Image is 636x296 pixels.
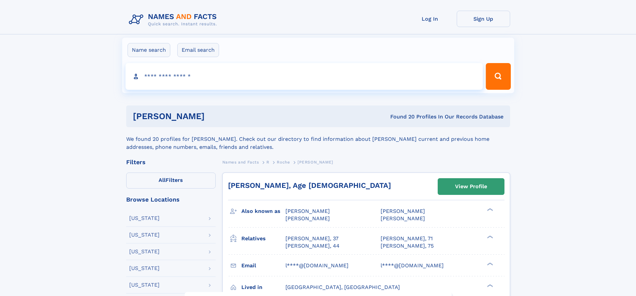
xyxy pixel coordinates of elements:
[485,283,493,288] div: ❯
[455,179,487,194] div: View Profile
[126,159,216,165] div: Filters
[438,179,504,195] a: View Profile
[485,262,493,266] div: ❯
[126,127,510,151] div: We found 20 profiles for [PERSON_NAME]. Check out our directory to find information about [PERSON...
[177,43,219,57] label: Email search
[381,235,433,242] a: [PERSON_NAME], 71
[285,235,339,242] a: [PERSON_NAME], 37
[133,112,297,120] h1: [PERSON_NAME]
[241,282,285,293] h3: Lived in
[126,197,216,203] div: Browse Locations
[241,260,285,271] h3: Email
[285,242,340,250] a: [PERSON_NAME], 44
[285,284,400,290] span: [GEOGRAPHIC_DATA], [GEOGRAPHIC_DATA]
[297,160,333,165] span: [PERSON_NAME]
[297,113,503,120] div: Found 20 Profiles In Our Records Database
[129,282,160,288] div: [US_STATE]
[159,177,166,183] span: All
[129,249,160,254] div: [US_STATE]
[285,215,330,222] span: [PERSON_NAME]
[381,242,434,250] a: [PERSON_NAME], 75
[222,158,259,166] a: Names and Facts
[285,208,330,214] span: [PERSON_NAME]
[266,160,269,165] span: R
[485,208,493,212] div: ❯
[403,11,457,27] a: Log In
[241,206,285,217] h3: Also known as
[126,173,216,189] label: Filters
[277,160,290,165] span: Roche
[228,181,391,190] a: [PERSON_NAME], Age [DEMOGRAPHIC_DATA]
[266,158,269,166] a: R
[129,232,160,238] div: [US_STATE]
[457,11,510,27] a: Sign Up
[128,43,170,57] label: Name search
[486,63,510,90] button: Search Button
[126,11,222,29] img: Logo Names and Facts
[485,235,493,239] div: ❯
[277,158,290,166] a: Roche
[241,233,285,244] h3: Relatives
[126,63,483,90] input: search input
[381,208,425,214] span: [PERSON_NAME]
[129,266,160,271] div: [US_STATE]
[129,216,160,221] div: [US_STATE]
[381,215,425,222] span: [PERSON_NAME]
